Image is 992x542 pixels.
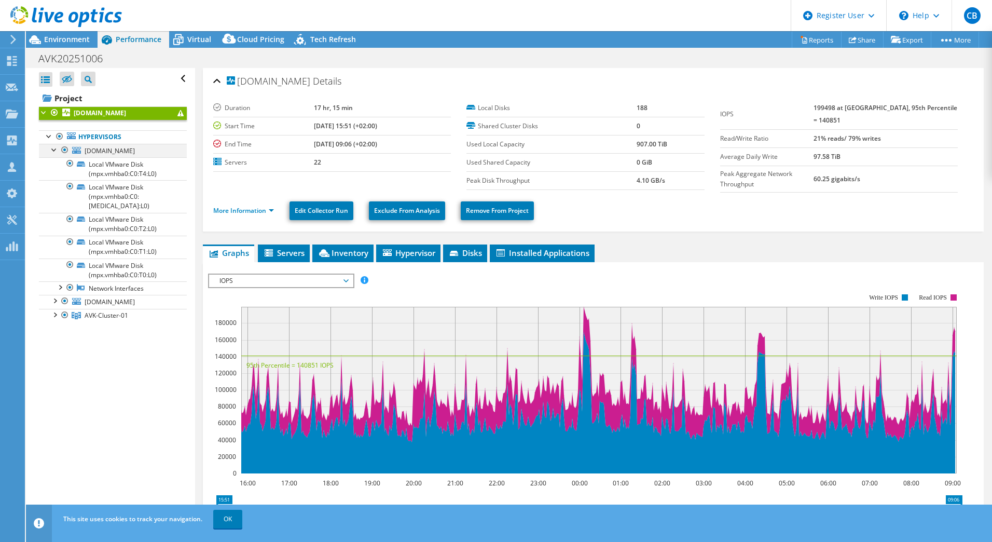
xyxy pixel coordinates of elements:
span: [DOMAIN_NAME] [85,297,135,306]
text: 100000 [215,385,237,394]
label: Start Time [213,121,314,131]
span: Environment [44,34,90,44]
text: 0 [233,469,237,478]
a: More Information [213,206,274,215]
label: Read/Write Ratio [720,133,814,144]
label: Average Daily Write [720,152,814,162]
label: IOPS [720,109,814,119]
b: 60.25 gigabits/s [814,174,860,183]
span: IOPS [214,275,348,287]
span: AVK-Cluster-01 [85,311,128,320]
text: 07:00 [861,479,877,487]
text: 17:00 [281,479,297,487]
h1: AVK20251006 [34,53,119,64]
label: Used Shared Capacity [466,157,637,168]
text: 120000 [215,369,237,377]
text: 16:00 [239,479,255,487]
b: 188 [637,103,647,112]
span: Tech Refresh [310,34,356,44]
b: 21% reads/ 79% writes [814,134,881,143]
b: [DATE] 09:06 (+02:00) [314,140,377,148]
a: Local VMware Disk (mpx.vmhba0:C0:T1:L0) [39,236,187,259]
label: End Time [213,139,314,150]
a: [DOMAIN_NAME] [39,106,187,120]
text: 140000 [215,352,237,361]
text: 18:00 [322,479,338,487]
b: 0 [637,121,640,130]
a: Project [39,90,187,106]
span: CB [964,7,981,24]
b: [DOMAIN_NAME] [74,109,126,117]
text: 06:00 [820,479,836,487]
span: Hypervisor [381,248,435,258]
text: 22:00 [488,479,504,487]
b: [DATE] 15:51 (+02:00) [314,121,377,130]
text: 01:00 [612,479,628,487]
text: 20:00 [405,479,421,487]
label: Shared Cluster Disks [466,121,637,131]
label: Peak Disk Throughput [466,175,637,186]
label: Duration [213,103,314,113]
b: 907.00 TiB [637,140,667,148]
text: 21:00 [447,479,463,487]
text: 60000 [218,418,236,427]
a: Local VMware Disk (mpx.vmhba0:C0:[MEDICAL_DATA]:L0) [39,180,187,212]
text: Read IOPS [919,294,947,301]
a: Edit Collector Run [290,201,353,220]
span: [DOMAIN_NAME] [85,146,135,155]
a: Local VMware Disk (mpx.vmhba0:C0:T4:L0) [39,157,187,180]
label: Servers [213,157,314,168]
text: 02:00 [654,479,670,487]
svg: \n [899,11,908,20]
text: 40000 [218,436,236,444]
a: Exclude From Analysis [369,201,445,220]
b: 0 GiB [637,158,652,167]
text: 23:00 [530,479,546,487]
b: 97.58 TiB [814,152,841,161]
span: Performance [116,34,161,44]
text: 160000 [215,335,237,344]
a: [DOMAIN_NAME] [39,295,187,308]
a: Local VMware Disk (mpx.vmhba0:C0:T2:L0) [39,213,187,236]
b: 17 hr, 15 min [314,103,353,112]
text: 19:00 [364,479,380,487]
span: [DOMAIN_NAME] [227,76,310,87]
text: 80000 [218,402,236,411]
text: 95th Percentile = 140851 IOPS [246,361,334,370]
text: 09:00 [944,479,960,487]
text: 08:00 [903,479,919,487]
span: Installed Applications [495,248,589,258]
label: Used Local Capacity [466,139,637,150]
span: Servers [263,248,305,258]
span: Details [313,75,341,87]
span: Inventory [318,248,368,258]
a: Local VMware Disk (mpx.vmhba0:C0:T0:L0) [39,259,187,281]
span: Virtual [187,34,211,44]
span: Cloud Pricing [237,34,284,44]
label: Peak Aggregate Network Throughput [720,169,814,189]
a: More [931,32,979,48]
a: Export [883,32,931,48]
a: Remove From Project [461,201,534,220]
span: Graphs [208,248,249,258]
a: Hypervisors [39,130,187,144]
label: Local Disks [466,103,637,113]
text: 04:00 [737,479,753,487]
b: 199498 at [GEOGRAPHIC_DATA], 95th Percentile = 140851 [814,103,957,125]
b: 22 [314,158,321,167]
text: 180000 [215,318,237,327]
a: Share [841,32,884,48]
a: AVK-Cluster-01 [39,309,187,322]
a: Network Interfaces [39,281,187,295]
a: [DOMAIN_NAME] [39,144,187,157]
text: 00:00 [571,479,587,487]
text: 03:00 [695,479,711,487]
text: Write IOPS [869,294,898,301]
text: 05:00 [778,479,794,487]
span: This site uses cookies to track your navigation. [63,514,202,523]
b: 4.10 GB/s [637,176,665,185]
span: Disks [448,248,482,258]
a: Reports [792,32,842,48]
a: OK [213,510,242,529]
text: 20000 [218,452,236,461]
